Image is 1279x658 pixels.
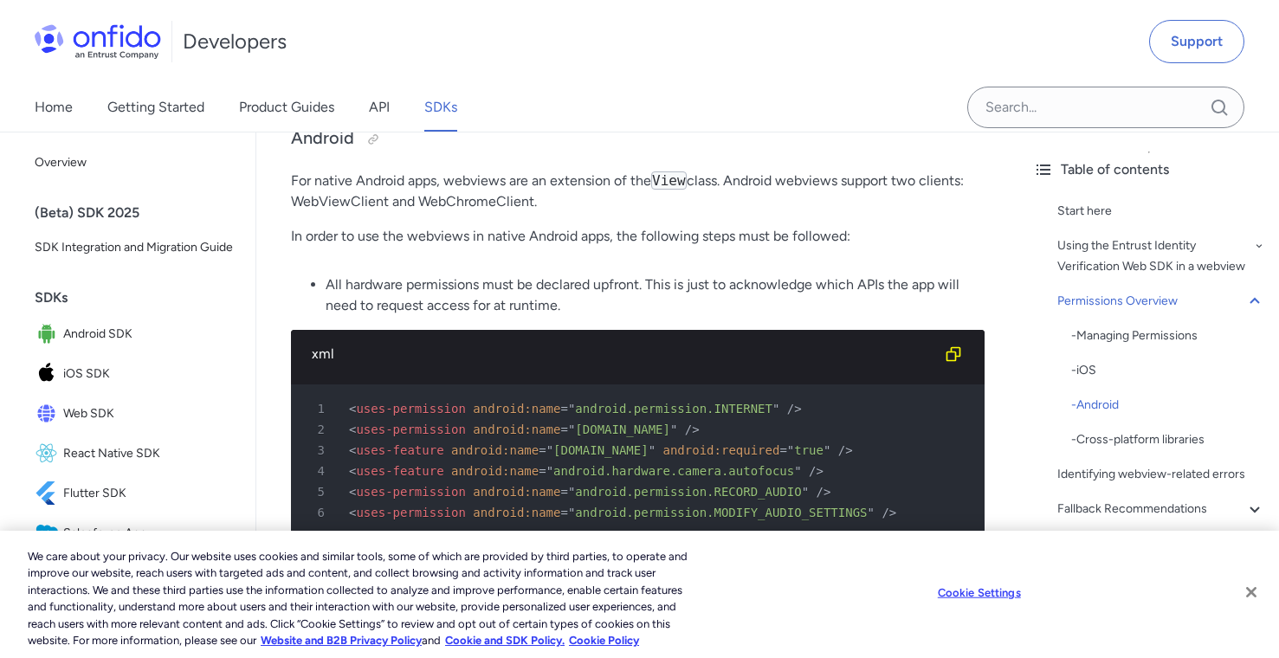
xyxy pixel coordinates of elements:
[28,548,703,649] div: We care about your privacy. Our website uses cookies and similar tools, some of which are provide...
[568,506,575,519] span: "
[560,423,567,436] span: =
[1071,360,1265,381] a: -iOS
[298,461,337,481] span: 4
[63,322,235,346] span: Android SDK
[568,485,575,499] span: "
[794,443,824,457] span: true
[575,485,801,499] span: android.permission.RECORD_AUDIO
[1033,159,1265,180] div: Table of contents
[28,230,242,265] a: SDK Integration and Migration Guide
[560,485,567,499] span: =
[560,402,567,416] span: =
[28,315,242,353] a: IconAndroid SDKAndroid SDK
[312,344,936,364] div: xml
[349,464,356,478] span: <
[809,464,824,478] span: />
[546,464,553,478] span: "
[560,506,567,519] span: =
[451,464,509,478] span: android:
[356,464,443,478] span: uses-feature
[787,402,802,416] span: />
[509,443,539,457] span: name
[1057,201,1265,222] a: Start here
[349,506,356,519] span: <
[1071,395,1265,416] a: -Android
[35,481,63,506] img: IconFlutter SDK
[473,506,531,519] span: android:
[721,443,779,457] span: required
[28,145,242,180] a: Overview
[35,362,63,386] img: IconiOS SDK
[532,506,561,519] span: name
[473,485,531,499] span: android:
[824,443,830,457] span: "
[35,24,161,59] img: Onfido Logo
[817,485,831,499] span: />
[1057,291,1265,312] div: Permissions Overview
[1071,326,1265,346] div: - Managing Permissions
[445,634,565,647] a: Cookie and SDK Policy.
[183,28,287,55] h1: Developers
[28,435,242,473] a: IconReact Native SDKReact Native SDK
[28,514,242,552] a: IconSalesforce AppSalesforce App
[298,502,337,523] span: 6
[424,83,457,132] a: SDKs
[670,423,677,436] span: "
[546,443,553,457] span: "
[35,521,63,545] img: IconSalesforce App
[838,443,853,457] span: />
[553,464,794,478] span: android.hardware.camera.autofocus
[1057,499,1265,519] a: Fallback Recommendations
[568,402,575,416] span: "
[779,443,786,457] span: =
[356,485,465,499] span: uses-permission
[473,402,531,416] span: android:
[532,402,561,416] span: name
[35,152,235,173] span: Overview
[787,443,794,457] span: "
[63,402,235,426] span: Web SDK
[539,464,546,478] span: =
[261,634,422,647] a: More information about our cookie policy., opens in a new tab
[369,83,390,132] a: API
[298,398,337,419] span: 1
[63,481,235,506] span: Flutter SDK
[298,440,337,461] span: 3
[568,423,575,436] span: "
[569,634,639,647] a: Cookie Policy
[107,83,204,132] a: Getting Started
[35,237,235,258] span: SDK Integration and Migration Guide
[35,402,63,426] img: IconWeb SDK
[298,419,337,440] span: 2
[1071,429,1265,450] a: -Cross-platform libraries
[356,506,465,519] span: uses-permission
[1071,360,1265,381] div: - iOS
[35,322,63,346] img: IconAndroid SDK
[473,423,531,436] span: android:
[868,506,875,519] span: "
[291,226,985,247] p: In order to use the webviews in native Android apps, the following steps must be followed:
[28,395,242,433] a: IconWeb SDKWeb SDK
[63,521,235,545] span: Salesforce App
[1057,464,1265,485] a: Identifying webview-related errors
[349,402,356,416] span: <
[532,423,561,436] span: name
[651,171,687,190] code: View
[451,443,509,457] span: android:
[326,274,985,316] li: All hardware permissions must be declared upfront. This is just to acknowledge which APIs the app...
[936,337,971,371] button: Copy code snippet button
[1057,235,1265,277] div: Using the Entrust Identity Verification Web SDK in a webview
[349,423,356,436] span: <
[1149,20,1244,63] a: Support
[349,443,356,457] span: <
[356,423,465,436] span: uses-permission
[28,474,242,513] a: IconFlutter SDKFlutter SDK
[539,443,546,457] span: =
[1071,395,1265,416] div: - Android
[63,442,235,466] span: React Native SDK
[35,196,249,230] div: (Beta) SDK 2025
[509,464,539,478] span: name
